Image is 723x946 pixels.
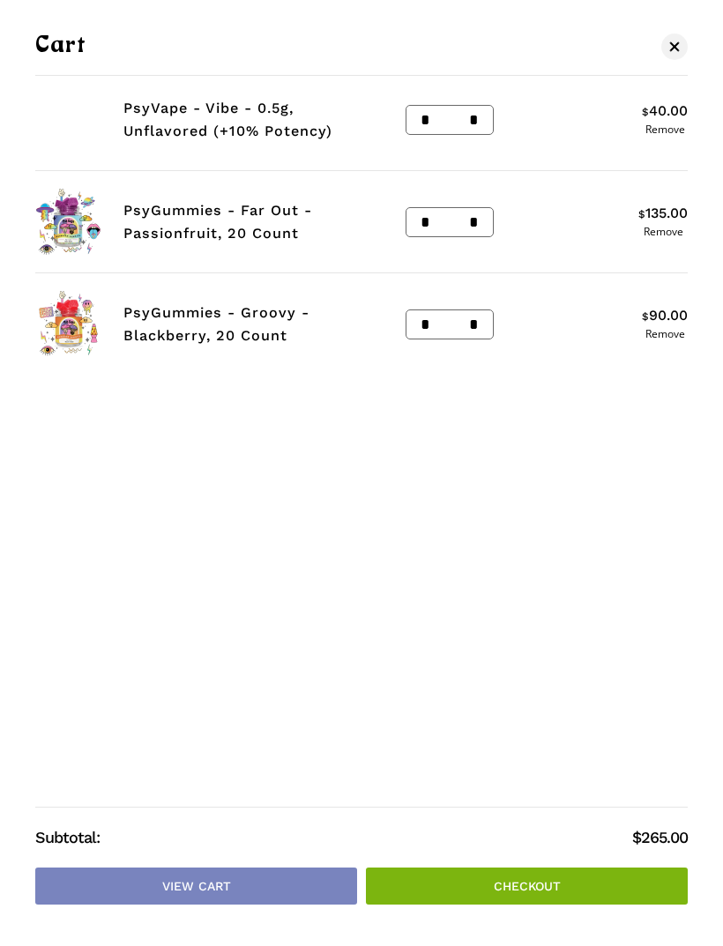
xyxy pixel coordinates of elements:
[642,329,688,339] a: Remove PsyGummies - Groovy - Blackberry, 20 Count from cart
[435,310,466,339] input: Product quantity
[123,100,332,138] a: PsyVape - Vibe - 0.5g, Unflavored (+10% Potency)
[642,307,688,324] bdi: 90.00
[642,124,688,135] a: Remove PsyVape - Vibe - 0.5g, Unflavored (+10% Potency) from cart
[35,868,357,905] a: View cart
[642,106,649,118] span: $
[642,310,649,323] span: $
[35,291,101,357] img: Psychedelic mushroom gummies jar with colorful designs.
[123,304,309,343] a: PsyGummies - Groovy - Blackberry, 20 Count
[123,202,312,241] a: PsyGummies - Far Out - Passionfruit, 20 Count
[35,189,101,255] img: Psychedelic mushroom gummies in a colorful jar.
[35,825,632,850] strong: Subtotal:
[638,227,688,237] a: Remove PsyGummies - Far Out - Passionfruit, 20 Count from cart
[638,205,688,221] bdi: 135.00
[35,86,101,153] img: Psy Guys mushroom vape package with colorful icons
[638,208,645,220] span: $
[366,868,688,905] a: Checkout
[35,35,86,57] span: Cart
[632,828,641,846] span: $
[642,102,688,119] bdi: 40.00
[435,208,466,236] input: Product quantity
[632,828,688,846] bdi: 265.00
[435,106,466,134] input: Product quantity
